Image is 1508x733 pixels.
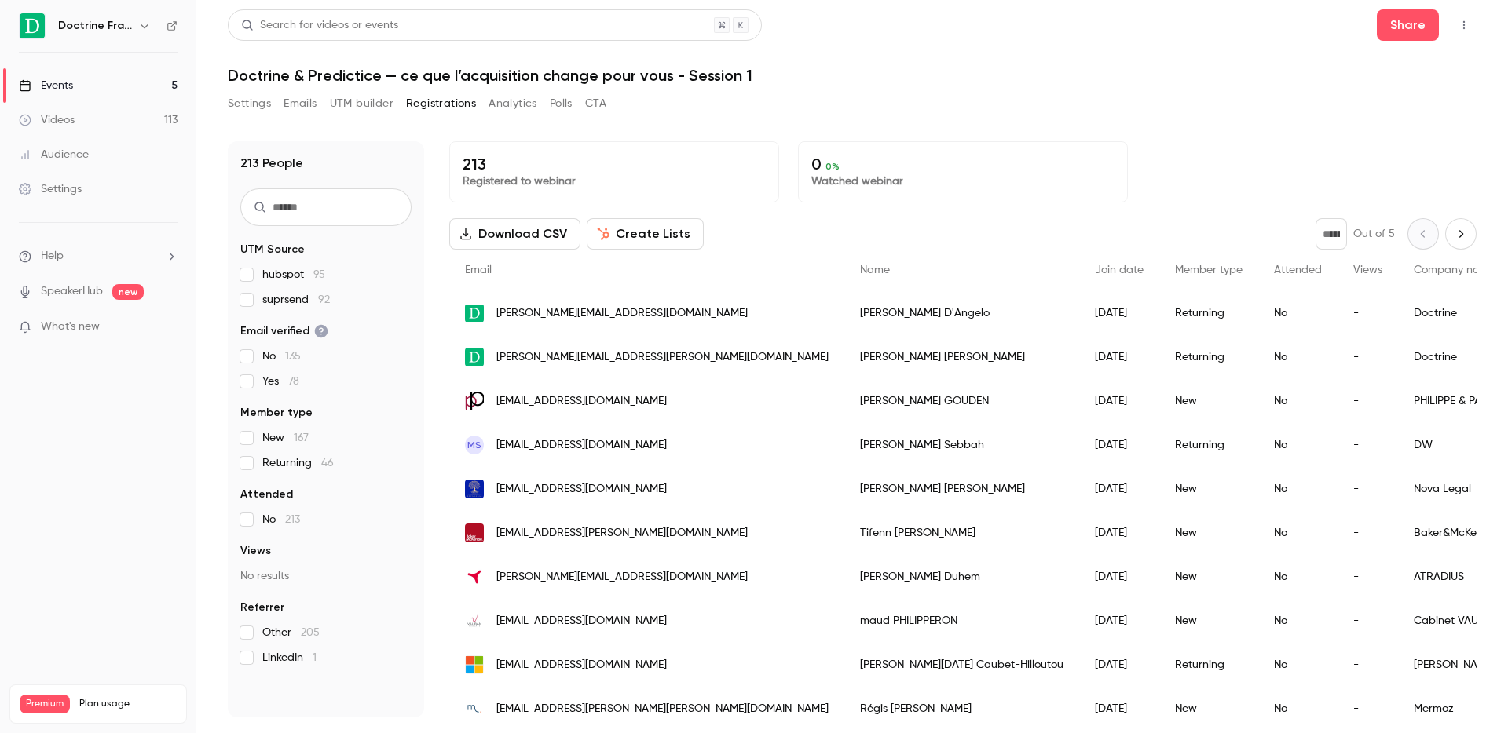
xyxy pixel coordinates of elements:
[465,480,484,498] img: novalegal.fr
[262,430,309,446] span: New
[262,512,300,527] span: No
[844,643,1079,687] div: [PERSON_NAME][DATE] Caubet-Hilloutou
[1338,599,1398,643] div: -
[1258,511,1338,555] div: No
[1338,555,1398,599] div: -
[1159,467,1258,511] div: New
[844,379,1079,423] div: [PERSON_NAME] GOUDEN
[844,555,1079,599] div: [PERSON_NAME] Duhem
[465,699,484,718] img: mermoz.law
[811,155,1115,173] p: 0
[330,91,393,116] button: UTM builder
[241,17,398,34] div: Search for videos or events
[1258,291,1338,335] div: No
[585,91,606,116] button: CTA
[449,218,580,250] button: Download CSV
[41,319,100,335] span: What's new
[1079,467,1159,511] div: [DATE]
[465,264,492,275] span: Email
[1258,643,1338,687] div: No
[496,701,829,717] span: [EMAIL_ADDRESS][PERSON_NAME][PERSON_NAME][DOMAIN_NAME]
[240,568,412,584] p: No results
[844,511,1079,555] div: Tifenn [PERSON_NAME]
[1079,291,1159,335] div: [DATE]
[844,335,1079,379] div: [PERSON_NAME] [PERSON_NAME]
[463,155,766,173] p: 213
[41,248,64,264] span: Help
[262,348,301,364] span: No
[240,600,284,615] span: Referrer
[1258,467,1338,511] div: No
[496,481,667,498] span: [EMAIL_ADDRESS][DOMAIN_NAME]
[1079,687,1159,731] div: [DATE]
[240,487,293,502] span: Attended
[496,349,829,366] span: [PERSON_NAME][EMAIL_ADDRESS][PERSON_NAME][DOMAIN_NAME]
[465,523,484,542] img: bakermckenzie.com
[1338,643,1398,687] div: -
[288,376,299,387] span: 78
[1159,555,1258,599] div: New
[20,695,70,713] span: Premium
[228,66,1477,85] h1: Doctrine & Predictice — ce que l’acquisition change pour vous - Session 1
[465,348,484,366] img: doctrine.fr
[406,91,476,116] button: Registrations
[79,698,177,710] span: Plan usage
[1338,379,1398,423] div: -
[1258,379,1338,423] div: No
[19,248,178,264] li: help-dropdown-opener
[1274,264,1322,275] span: Attended
[1079,423,1159,467] div: [DATE]
[1258,687,1338,731] div: No
[844,467,1079,511] div: [PERSON_NAME] [PERSON_NAME]
[465,305,484,323] img: doctrine.fr
[496,613,667,629] span: [EMAIL_ADDRESS][DOMAIN_NAME]
[844,687,1079,731] div: Régis [PERSON_NAME]
[489,91,537,116] button: Analytics
[294,432,309,443] span: 167
[1338,423,1398,467] div: -
[496,437,667,454] span: [EMAIL_ADDRESS][DOMAIN_NAME]
[496,657,667,673] span: [EMAIL_ADDRESS][DOMAIN_NAME]
[1258,423,1338,467] div: No
[1258,599,1338,643] div: No
[1338,687,1398,731] div: -
[496,393,667,410] span: [EMAIL_ADDRESS][DOMAIN_NAME]
[1159,643,1258,687] div: Returning
[844,291,1079,335] div: [PERSON_NAME] D'Angelo
[844,423,1079,467] div: [PERSON_NAME] Sebbah
[1079,643,1159,687] div: [DATE]
[465,611,484,630] img: vauban-avocats.com
[228,91,271,116] button: Settings
[262,267,325,283] span: hubspot
[467,438,481,452] span: MS
[465,567,484,586] img: atradius.com
[301,627,320,638] span: 205
[41,283,103,300] a: SpeakerHub
[240,405,313,421] span: Member type
[1159,423,1258,467] div: Returning
[550,91,573,116] button: Polls
[112,284,144,300] span: new
[496,525,748,542] span: [EMAIL_ADDRESS][PERSON_NAME][DOMAIN_NAME]
[1353,264,1382,275] span: Views
[1175,264,1243,275] span: Member type
[313,269,325,280] span: 95
[19,181,82,197] div: Settings
[1258,555,1338,599] div: No
[1079,511,1159,555] div: [DATE]
[285,351,301,362] span: 135
[825,161,840,172] span: 0 %
[58,18,132,34] h6: Doctrine France
[1079,335,1159,379] div: [DATE]
[1079,599,1159,643] div: [DATE]
[19,147,89,162] div: Audience
[1377,9,1439,41] button: Share
[284,91,317,116] button: Emails
[1159,599,1258,643] div: New
[313,652,317,663] span: 1
[20,13,45,38] img: Doctrine France
[1095,264,1144,275] span: Join date
[1159,511,1258,555] div: New
[240,242,412,666] section: facet-groups
[19,112,75,128] div: Videos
